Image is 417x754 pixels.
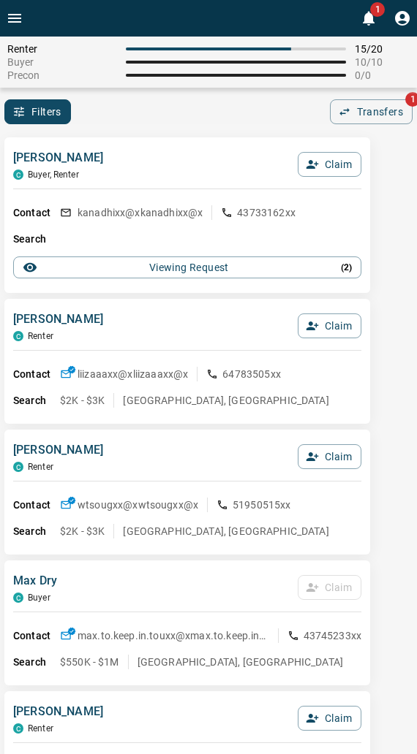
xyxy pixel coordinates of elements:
[13,331,23,341] div: condos.ca
[138,655,343,669] p: [GEOGRAPHIC_DATA], [GEOGRAPHIC_DATA]
[7,56,117,68] span: Buyer
[13,524,60,539] p: Search
[60,524,105,538] p: $2K - $3K
[28,593,50,603] p: Buyer
[28,170,79,180] p: Buyer, Renter
[78,367,188,381] p: liizaaaxx@x liizaaaxx@x
[13,256,361,278] button: Viewing Request(2)
[298,444,361,469] button: Claim
[13,393,60,408] p: Search
[13,205,60,221] p: Contact
[23,260,352,275] div: Viewing Request
[341,261,352,274] p: ( 2 )
[388,4,417,33] button: Profile
[304,628,362,643] p: 43745233xx
[355,56,410,68] span: 10 / 10
[13,462,23,472] div: condos.ca
[13,441,103,459] p: [PERSON_NAME]
[298,152,361,177] button: Claim
[13,170,23,180] div: condos.ca
[13,498,60,513] p: Contact
[7,69,117,81] span: Precon
[13,232,60,247] p: Search
[78,205,203,220] p: kanadhixx@x kanadhixx@x
[222,367,281,381] p: 64783505xx
[13,367,60,382] p: Contact
[78,628,269,643] p: max.to.keep.in.touxx@x max.to.keep.in.touxx@x
[13,311,103,328] p: [PERSON_NAME]
[13,703,103,720] p: [PERSON_NAME]
[355,69,410,81] span: 0 / 0
[298,706,361,731] button: Claim
[28,331,53,341] p: Renter
[4,99,71,124] button: Filters
[237,205,296,220] p: 43733162xx
[355,43,410,55] span: 15 / 20
[7,43,117,55] span: Renter
[13,572,57,590] p: Max Dry
[123,393,328,408] p: [GEOGRAPHIC_DATA], [GEOGRAPHIC_DATA]
[13,149,103,167] p: [PERSON_NAME]
[60,393,105,408] p: $2K - $3K
[354,4,383,33] button: 1
[13,593,23,603] div: condos.ca
[13,628,60,644] p: Contact
[370,2,385,17] span: 1
[233,498,291,512] p: 51950515xx
[60,655,119,669] p: $550K - $1M
[13,655,60,670] p: Search
[298,313,361,338] button: Claim
[330,99,413,124] button: Transfers
[28,723,53,734] p: Renter
[28,462,53,472] p: Renter
[123,524,328,538] p: [GEOGRAPHIC_DATA], [GEOGRAPHIC_DATA]
[13,723,23,734] div: condos.ca
[78,498,198,512] p: wtsougxx@x wtsougxx@x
